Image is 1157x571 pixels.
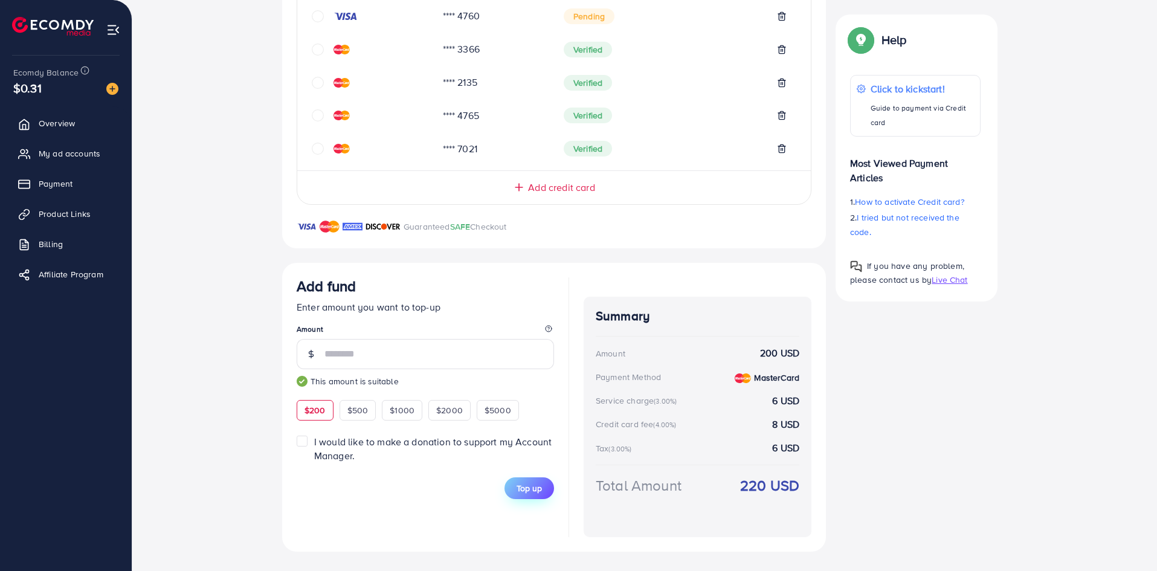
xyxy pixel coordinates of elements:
[881,33,907,47] p: Help
[9,111,123,135] a: Overview
[485,404,511,416] span: $5000
[9,202,123,226] a: Product Links
[564,75,612,91] span: Verified
[39,268,103,280] span: Affiliate Program
[334,111,350,120] img: credit
[564,8,614,24] span: Pending
[312,143,324,155] svg: circle
[366,219,401,234] img: brand
[297,300,554,314] p: Enter amount you want to top-up
[596,442,636,454] div: Tax
[850,195,981,209] p: 1.
[596,309,799,324] h4: Summary
[297,324,554,339] legend: Amount
[106,23,120,37] img: menu
[653,420,676,430] small: (4.00%)
[312,77,324,89] svg: circle
[754,372,799,384] strong: MasterCard
[855,196,964,208] span: How to activate Credit card?
[334,11,358,21] img: credit
[596,347,625,360] div: Amount
[772,394,799,408] strong: 6 USD
[850,260,964,286] span: If you have any problem, please contact us by
[390,404,414,416] span: $1000
[314,435,552,462] span: I would like to make a donation to support my Account Manager.
[305,404,326,416] span: $200
[9,262,123,286] a: Affiliate Program
[404,219,507,234] p: Guaranteed Checkout
[772,418,799,431] strong: 8 USD
[596,418,680,430] div: Credit card fee
[9,172,123,196] a: Payment
[297,376,308,387] img: guide
[932,274,967,286] span: Live Chat
[735,373,751,383] img: credit
[334,78,350,88] img: credit
[850,211,959,238] span: I tried but not received the code.
[596,395,680,407] div: Service charge
[39,238,63,250] span: Billing
[39,117,75,129] span: Overview
[564,42,612,57] span: Verified
[871,101,974,130] p: Guide to payment via Credit card
[850,210,981,239] p: 2.
[106,83,118,95] img: image
[1106,517,1148,562] iframe: Chat
[13,79,42,97] span: $0.31
[297,219,317,234] img: brand
[39,147,100,160] span: My ad accounts
[740,475,799,496] strong: 220 USD
[334,144,350,153] img: credit
[760,346,799,360] strong: 200 USD
[608,444,631,454] small: (3.00%)
[850,146,981,185] p: Most Viewed Payment Articles
[654,396,677,406] small: (3.00%)
[871,82,974,96] p: Click to kickstart!
[564,108,612,123] span: Verified
[312,109,324,121] svg: circle
[12,17,94,36] img: logo
[436,404,463,416] span: $2000
[564,141,612,156] span: Verified
[312,10,324,22] svg: circle
[347,404,369,416] span: $500
[297,375,554,387] small: This amount is suitable
[334,45,350,54] img: credit
[343,219,363,234] img: brand
[9,141,123,166] a: My ad accounts
[13,66,79,79] span: Ecomdy Balance
[312,44,324,56] svg: circle
[596,475,682,496] div: Total Amount
[450,221,471,233] span: SAFE
[528,181,595,195] span: Add credit card
[850,29,872,51] img: Popup guide
[517,482,542,494] span: Top up
[39,208,91,220] span: Product Links
[9,232,123,256] a: Billing
[772,441,799,455] strong: 6 USD
[596,371,661,383] div: Payment Method
[297,277,356,295] h3: Add fund
[39,178,73,190] span: Payment
[504,477,554,499] button: Top up
[850,260,862,273] img: Popup guide
[320,219,340,234] img: brand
